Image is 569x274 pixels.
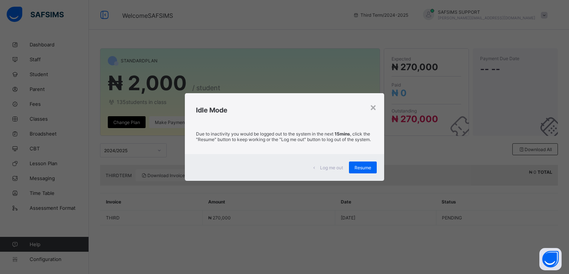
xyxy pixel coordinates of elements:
span: Log me out [320,165,343,170]
p: Due to inactivity you would be logged out to the system in the next , click the "Resume" button t... [196,131,373,142]
h2: Idle Mode [196,106,373,114]
div: × [370,101,377,113]
span: Resume [355,165,371,170]
button: Open asap [539,248,562,270]
strong: 15mins [335,131,350,137]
